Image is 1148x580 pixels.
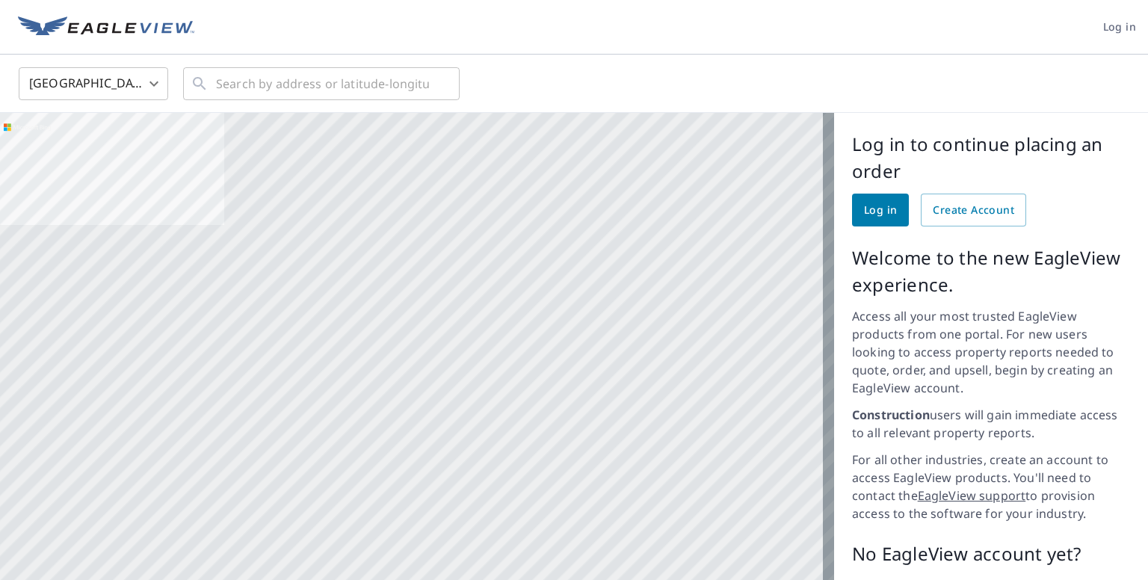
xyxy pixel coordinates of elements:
[19,63,168,105] div: [GEOGRAPHIC_DATA]
[864,201,897,220] span: Log in
[852,307,1130,397] p: Access all your most trusted EagleView products from one portal. For new users looking to access ...
[852,407,930,423] strong: Construction
[18,16,194,39] img: EV Logo
[852,244,1130,298] p: Welcome to the new EagleView experience.
[216,63,429,105] input: Search by address or latitude-longitude
[852,406,1130,442] p: users will gain immediate access to all relevant property reports.
[933,201,1014,220] span: Create Account
[1103,18,1136,37] span: Log in
[852,131,1130,185] p: Log in to continue placing an order
[852,540,1130,567] p: No EagleView account yet?
[852,451,1130,522] p: For all other industries, create an account to access EagleView products. You'll need to contact ...
[918,487,1026,504] a: EagleView support
[921,194,1026,226] a: Create Account
[852,194,909,226] a: Log in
